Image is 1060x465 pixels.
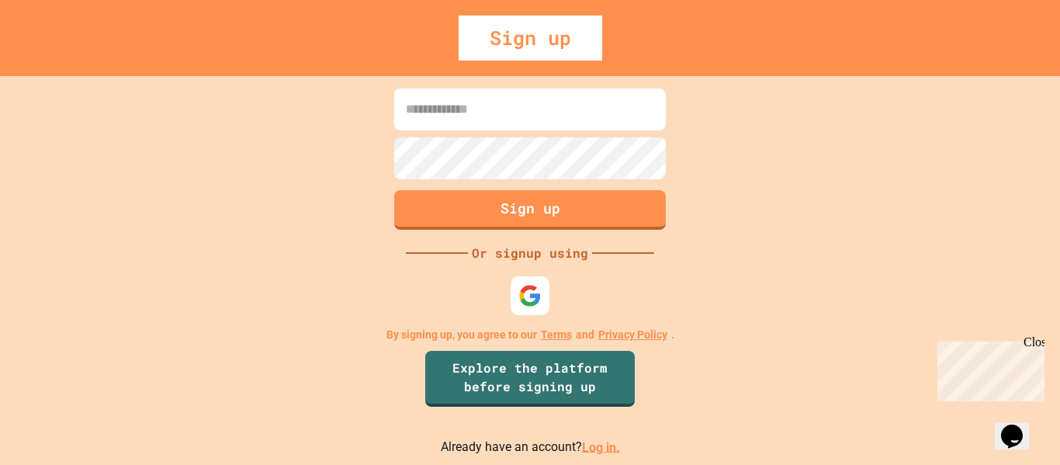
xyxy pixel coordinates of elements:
a: Log in. [582,439,620,454]
p: By signing up, you agree to our and . [386,327,674,343]
p: Already have an account? [441,438,620,457]
a: Privacy Policy [598,327,667,343]
img: google-icon.svg [518,284,542,307]
iframe: chat widget [995,403,1044,449]
a: Explore the platform before signing up [425,351,635,407]
div: Or signup using [468,244,592,262]
button: Sign up [394,190,666,230]
div: Chat with us now!Close [6,6,107,99]
iframe: chat widget [931,335,1044,401]
div: Sign up [459,16,602,61]
a: Terms [541,327,572,343]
